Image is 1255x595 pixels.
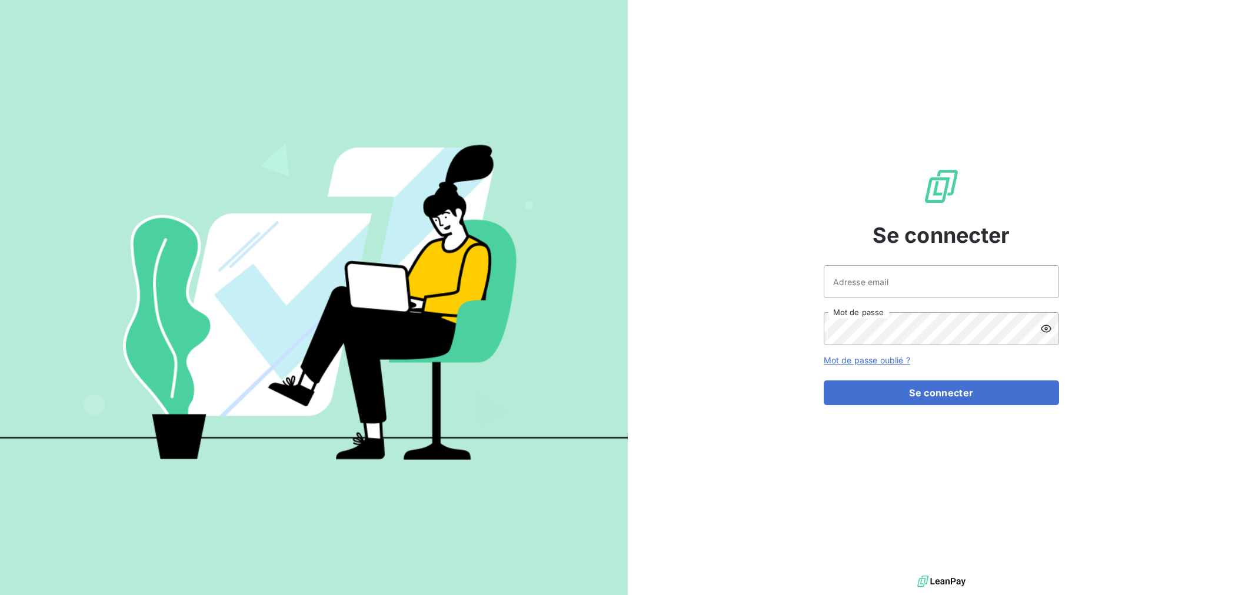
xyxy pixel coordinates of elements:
img: Logo LeanPay [923,168,960,205]
span: Se connecter [873,219,1010,251]
a: Mot de passe oublié ? [824,355,910,365]
button: Se connecter [824,380,1059,405]
input: placeholder [824,265,1059,298]
img: logo [917,573,966,590]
